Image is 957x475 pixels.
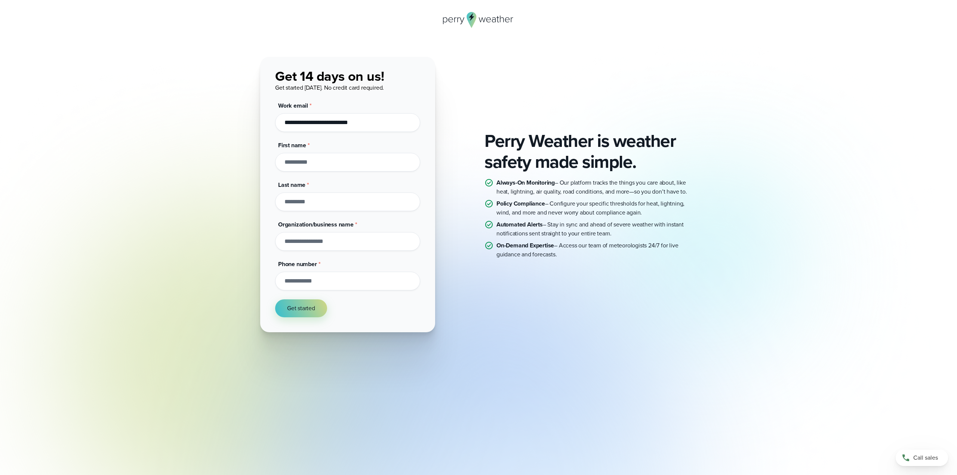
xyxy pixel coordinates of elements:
[275,299,327,317] button: Get started
[278,141,306,149] span: First name
[278,220,354,229] span: Organization/business name
[275,83,384,92] span: Get started [DATE]. No credit card required.
[275,66,384,86] span: Get 14 days on us!
[496,241,697,259] p: – Access our team of meteorologists 24/7 for live guidance and forecasts.
[496,178,697,196] p: – Our platform tracks the things you care about, like heat, lightning, air quality, road conditio...
[496,220,697,238] p: – Stay in sync and ahead of severe weather with instant notifications sent straight to your entir...
[484,130,697,172] h1: Perry Weather is weather safety made simple.
[496,178,555,187] strong: Always-On Monitoring
[496,199,545,208] strong: Policy Compliance
[496,241,554,250] strong: On-Demand Expertise
[896,450,948,466] a: Call sales
[913,453,938,462] span: Call sales
[496,199,697,217] p: – Configure your specific thresholds for heat, lightning, wind, and more and never worry about co...
[496,220,543,229] strong: Automated Alerts
[278,101,308,110] span: Work email
[278,181,305,189] span: Last name
[287,304,315,313] span: Get started
[278,260,317,268] span: Phone number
